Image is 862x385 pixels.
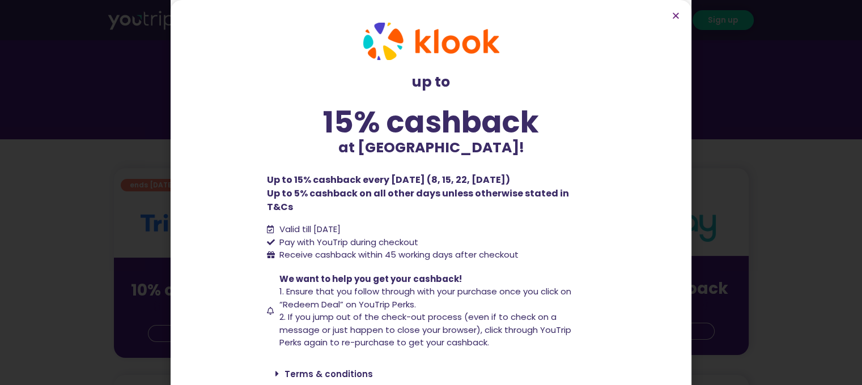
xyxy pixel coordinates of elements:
[279,285,571,310] span: 1. Ensure that you follow through with your purchase once you click on “Redeem Deal” on YouTrip P...
[267,137,596,159] p: at [GEOGRAPHIC_DATA]!
[277,249,519,262] span: Receive cashback within 45 working days after checkout
[672,11,680,20] a: Close
[267,71,596,93] p: up to
[277,223,341,236] span: Valid till [DATE]
[279,311,571,348] span: 2. If you jump out of the check-out process (even if to check on a message or just happen to clos...
[284,368,373,380] a: Terms & conditions
[277,236,418,249] span: Pay with YouTrip during checkout
[279,273,462,285] span: We want to help you get your cashback!
[267,107,596,137] div: 15% cashback
[267,173,596,214] p: Up to 15% cashback every [DATE] (8, 15, 22, [DATE]) Up to 5% cashback on all other days unless ot...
